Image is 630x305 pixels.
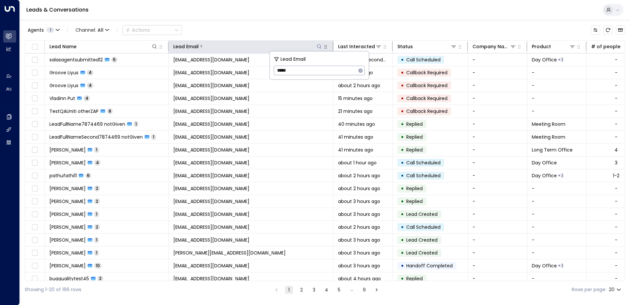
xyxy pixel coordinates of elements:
span: solid_shagohod@blondmail.com [173,147,249,153]
span: about 2 hours ago [338,82,380,89]
td: - [468,105,527,118]
button: Actions [123,25,182,35]
span: Meeting Room [532,134,565,140]
span: mazha123sep17@yahoo.com [173,237,249,243]
span: about 2 hours ago [338,185,380,192]
span: 1 [151,134,156,140]
div: … [348,286,356,294]
button: Go to page 5 [335,286,343,294]
td: - [468,221,527,233]
span: Yuvi Singh [49,262,86,269]
button: Customize [591,25,600,35]
span: Lead Email [280,55,306,63]
span: Day Office [532,159,557,166]
button: Go to page 4 [323,286,330,294]
td: - [468,182,527,195]
span: preeethi12@yahoo.com [173,198,249,205]
div: • [401,144,404,155]
span: Callback Required [406,108,447,115]
span: Toggle select row [31,94,39,103]
button: Go to page 2 [298,286,305,294]
span: 1 [46,27,54,33]
span: Replied [406,275,423,282]
span: 4 [87,70,93,75]
td: - [527,79,587,92]
div: • [401,119,404,130]
div: • [401,260,404,271]
span: Call Scheduled [406,172,441,179]
div: - [615,198,617,205]
span: preeethi12@yahoo.com [173,211,249,218]
span: bugqualitytest45@proton.me [173,275,249,282]
td: - [527,208,587,220]
span: Ryan thomas [49,159,86,166]
span: Call Scheduled [406,56,441,63]
span: Day Office [532,56,557,63]
span: Leela Thomas [49,224,86,230]
div: Lead Email [173,43,199,51]
div: Lead Email [173,43,323,51]
span: Toggle select row [31,197,39,206]
span: Toggle select row [31,146,39,154]
div: - [615,211,617,218]
span: Replied [406,121,423,127]
span: preeethi12@yahoo.com [173,185,249,192]
div: - [615,69,617,76]
td: - [468,208,527,220]
span: Long Term Office [532,147,573,153]
span: 1 [94,211,99,217]
td: - [468,118,527,130]
td: - [468,169,527,182]
span: 4 [87,83,93,88]
span: 40 minutes ago [338,121,375,127]
div: Lead Name [49,43,76,51]
div: Last Interacted [338,43,382,51]
span: LeadFullName7874469 notGiven [49,121,125,127]
span: grooove31@yahoo.com [173,82,249,89]
span: Refresh [603,25,613,35]
span: 6 [85,173,91,178]
span: about 1 hour ago [338,159,377,166]
div: • [401,54,404,65]
td: - [468,66,527,79]
span: 1 [94,147,99,152]
span: 41 minutes ago [338,147,373,153]
td: - [527,272,587,285]
div: • [401,234,404,246]
span: Toggle select row [31,172,39,180]
div: Long Term Office,Short Term Office,Workstation [558,172,563,179]
span: Toggle select all [31,43,39,51]
span: about 2 hours ago [338,224,380,230]
div: - [615,95,617,102]
td: - [468,156,527,169]
div: Product [532,43,576,51]
div: - [615,185,617,192]
button: Agents1 [25,25,62,35]
div: • [401,221,404,233]
td: - [468,195,527,208]
span: Preethi Prakash [49,185,86,192]
td: - [468,131,527,143]
span: 5 [111,57,117,62]
div: • [401,273,404,284]
span: Callback Required [406,95,447,102]
div: - [615,56,617,63]
span: 4 [84,95,90,101]
td: - [468,272,527,285]
span: 41 minutes ago [338,134,373,140]
div: 1-2 [613,172,619,179]
div: • [401,196,404,207]
span: pathufathi11 [49,172,77,179]
span: Toggle select row [31,82,39,90]
div: Lead Name [49,43,158,51]
span: Toggle select row [31,236,39,244]
a: Leads & Conversations [26,6,89,14]
span: LeadFullName7874469@mailinator.com [173,121,249,127]
div: • [401,170,404,181]
div: • [401,67,404,78]
span: 1 [94,237,99,243]
td: - [468,247,527,259]
span: about 4 hours ago [338,275,381,282]
span: 2 [94,186,100,191]
span: Meeting Room [532,121,565,127]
